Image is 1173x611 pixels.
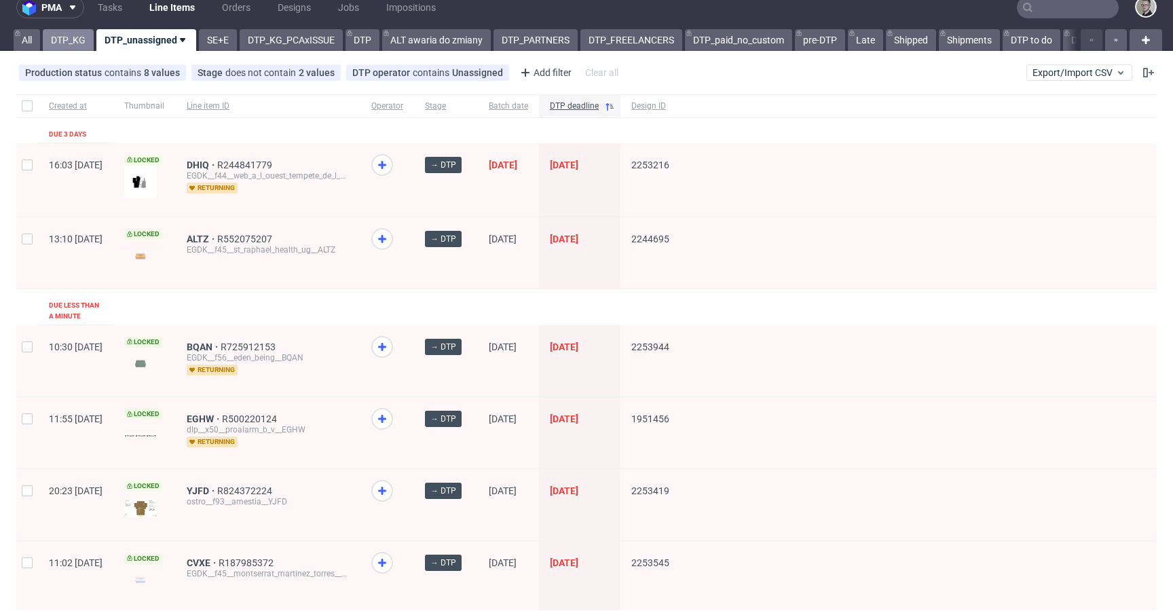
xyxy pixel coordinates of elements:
div: ostro__f93__amestia__YJFD [187,496,350,507]
span: Export/Import CSV [1032,67,1126,78]
span: Locked [124,409,162,420]
a: BQAN [187,341,221,352]
div: EGDK__f44__web_a_l_ouest_tempete_de_l_ouest__DHIQ [187,170,350,181]
span: [DATE] [489,341,517,352]
span: 16:03 [DATE] [49,160,103,170]
span: [DATE] [489,413,517,424]
span: [DATE] [489,160,517,170]
a: CVXE [187,557,219,568]
span: 10:30 [DATE] [49,341,103,352]
span: Thumbnail [124,100,165,112]
span: → DTP [430,485,456,497]
a: DTP [346,29,379,51]
div: EGDK__f56__eden_being__BQAN [187,352,350,363]
span: Line item ID [187,100,350,112]
a: R725912153 [221,341,278,352]
span: [DATE] [550,413,578,424]
span: [DATE] [550,234,578,244]
a: R244841779 [217,160,275,170]
span: → DTP [430,159,456,171]
a: Shipments [939,29,1000,51]
div: 8 values [144,67,180,78]
span: → DTP [430,413,456,425]
span: Design ID [631,100,669,112]
span: returning [187,437,238,447]
a: DTP_paid_no_custom [685,29,792,51]
a: R552075207 [217,234,275,244]
a: DTP_KG [43,29,94,51]
a: DTP_FREELANCERS [580,29,682,51]
span: ALTZ [187,234,217,244]
a: All [14,29,40,51]
a: R187985372 [219,557,276,568]
span: returning [187,365,238,375]
span: [DATE] [489,485,517,496]
span: → DTP [430,341,456,353]
span: 11:55 [DATE] [49,413,103,424]
a: DHIQ [187,160,217,170]
span: Locked [124,553,162,564]
span: 11:02 [DATE] [49,557,103,568]
div: EGDK__f45__st_raphael_health_ug__ALTZ [187,244,350,255]
a: ALT awaria do zmiany [382,29,491,51]
a: Shipped [886,29,936,51]
a: DTP_unassigned [96,29,196,51]
span: YJFD [187,485,217,496]
div: dlp__x50__proalarm_b_v__EGHW [187,424,350,435]
a: SE+E [199,29,237,51]
span: Locked [124,337,162,348]
a: DTP to do [1003,29,1060,51]
img: version_two_editor_design.png [124,166,157,198]
span: [DATE] [550,557,578,568]
div: EGDK__f45__montserrat_martinez_torres__CVXE [187,568,350,579]
img: version_two_editor_design [124,571,157,589]
div: Due 3 days [49,129,86,140]
span: 2244695 [631,234,669,244]
div: Add filter [515,62,574,84]
span: contains [413,67,452,78]
a: Late [848,29,883,51]
a: R824372224 [217,485,275,496]
span: Stage [425,100,467,112]
div: Due less than a minute [49,300,103,322]
a: DTP_KG_PCAxISSUE [240,29,343,51]
a: R500220124 [222,413,280,424]
img: version_two_editor_design.png [124,354,157,373]
span: Stage [198,67,225,78]
a: EGHW [187,413,222,424]
span: 13:10 [DATE] [49,234,103,244]
span: contains [105,67,144,78]
span: 1951456 [631,413,669,424]
button: Export/Import CSV [1026,64,1132,81]
a: pre-DTP [795,29,845,51]
span: pma [41,3,62,12]
span: 20:23 [DATE] [49,485,103,496]
img: data [124,434,157,439]
span: 2253216 [631,160,669,170]
span: 2253545 [631,557,669,568]
span: Operator [371,100,403,112]
span: Locked [124,481,162,492]
span: 2253419 [631,485,669,496]
span: Batch date [489,100,528,112]
a: DTP Double check [1063,29,1155,51]
div: Clear all [582,63,621,82]
span: [DATE] [489,557,517,568]
span: [DATE] [550,485,578,496]
img: version_two_editor_design.png [124,500,157,516]
span: → DTP [430,557,456,569]
span: Production status [25,67,105,78]
span: DTP deadline [550,100,599,112]
span: DTP operator [352,67,413,78]
div: Unassigned [452,67,503,78]
span: Locked [124,155,162,166]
